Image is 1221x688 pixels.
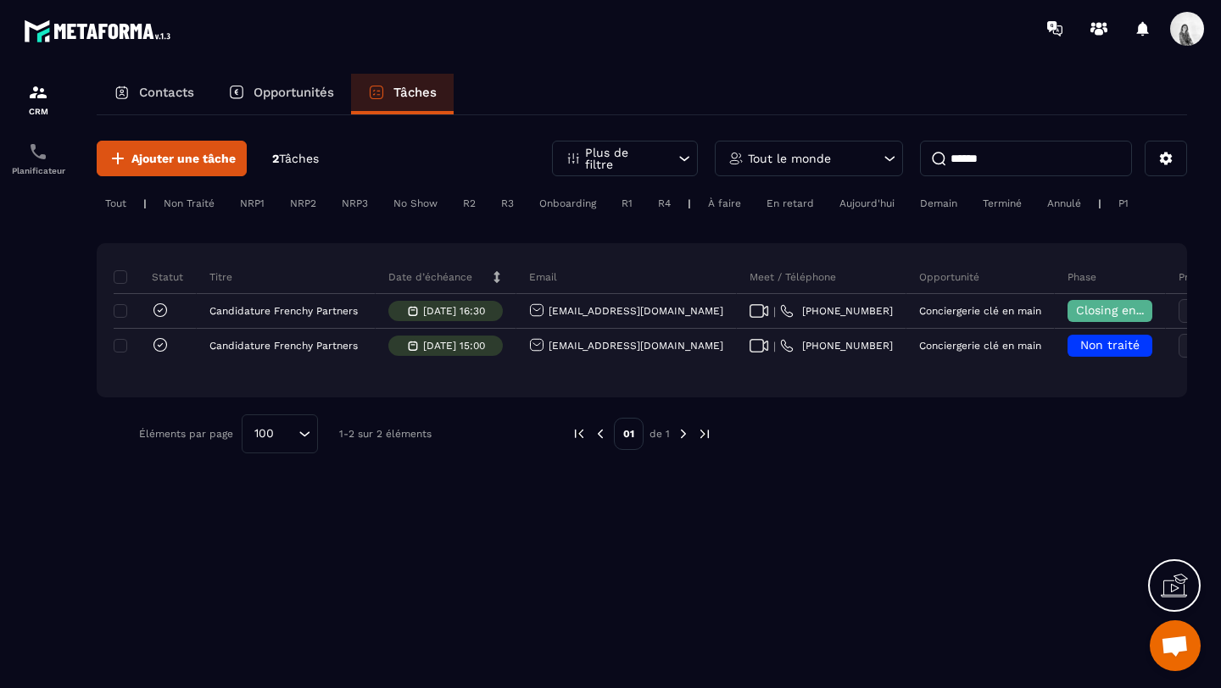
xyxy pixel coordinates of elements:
[919,270,979,284] p: Opportunité
[231,193,273,214] div: NRP1
[1080,338,1140,352] span: Non traité
[211,74,351,114] a: Opportunités
[773,305,776,318] span: |
[209,305,358,317] p: Candidature Frenchy Partners
[1150,620,1201,671] div: Ouvrir le chat
[248,424,280,443] span: 100
[272,151,319,167] p: 2
[750,270,836,284] p: Meet / Téléphone
[423,340,485,352] p: [DATE] 15:00
[351,74,454,114] a: Tâches
[24,15,176,47] img: logo
[254,85,334,100] p: Opportunités
[28,141,48,162] img: scheduler
[831,193,903,214] div: Aujourd'hui
[571,426,587,441] img: prev
[1110,193,1137,214] div: P1
[697,426,712,441] img: next
[454,193,484,214] div: R2
[4,166,72,175] p: Planificateur
[780,339,893,352] a: [PHONE_NUMBER]
[97,74,211,114] a: Contacts
[700,193,750,214] div: À faire
[531,193,605,214] div: Onboarding
[4,69,72,129] a: formationformationCRM
[388,270,472,284] p: Date d’échéance
[97,141,247,176] button: Ajouter une tâche
[209,270,232,284] p: Titre
[1179,270,1214,284] p: Priorité
[529,270,557,284] p: Email
[1068,270,1096,284] p: Phase
[780,304,893,318] a: [PHONE_NUMBER]
[279,152,319,165] span: Tâches
[748,153,831,164] p: Tout le monde
[423,305,485,317] p: [DATE] 16:30
[155,193,223,214] div: Non Traité
[650,193,679,214] div: R4
[385,193,446,214] div: No Show
[97,193,135,214] div: Tout
[585,147,660,170] p: Plus de filtre
[333,193,376,214] div: NRP3
[118,270,183,284] p: Statut
[393,85,437,100] p: Tâches
[209,340,358,352] p: Candidature Frenchy Partners
[650,427,670,441] p: de 1
[919,305,1041,317] p: Conciergerie clé en main
[1098,197,1101,209] p: |
[28,82,48,103] img: formation
[242,414,318,453] div: Search for option
[493,193,522,214] div: R3
[919,340,1041,352] p: Conciergerie clé en main
[613,193,641,214] div: R1
[758,193,822,214] div: En retard
[131,150,236,167] span: Ajouter une tâche
[1076,303,1173,317] span: Closing en cours
[676,426,691,441] img: next
[282,193,325,214] div: NRP2
[280,424,294,443] input: Search for option
[688,197,691,209] p: |
[974,193,1030,214] div: Terminé
[139,85,194,100] p: Contacts
[143,197,147,209] p: |
[139,428,233,440] p: Éléments par page
[912,193,966,214] div: Demain
[4,129,72,188] a: schedulerschedulerPlanificateur
[1039,193,1090,214] div: Annulé
[339,428,432,440] p: 1-2 sur 2 éléments
[593,426,608,441] img: prev
[773,340,776,352] span: |
[614,418,644,450] p: 01
[4,107,72,116] p: CRM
